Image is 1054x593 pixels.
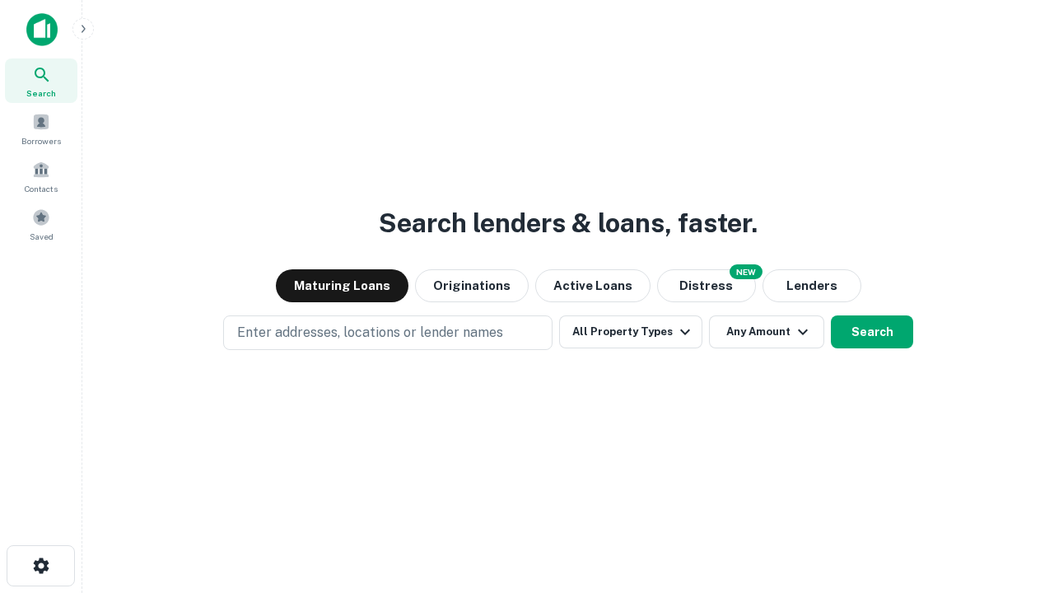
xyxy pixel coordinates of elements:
[559,315,702,348] button: All Property Types
[972,461,1054,540] iframe: Chat Widget
[276,269,408,302] button: Maturing Loans
[709,315,824,348] button: Any Amount
[5,202,77,246] a: Saved
[21,134,61,147] span: Borrowers
[5,154,77,198] a: Contacts
[223,315,553,350] button: Enter addresses, locations or lender names
[379,203,758,243] h3: Search lenders & loans, faster.
[25,182,58,195] span: Contacts
[5,58,77,103] a: Search
[26,13,58,46] img: capitalize-icon.png
[26,86,56,100] span: Search
[831,315,913,348] button: Search
[5,106,77,151] a: Borrowers
[237,323,503,343] p: Enter addresses, locations or lender names
[657,269,756,302] button: Search distressed loans with lien and other non-mortgage details.
[763,269,861,302] button: Lenders
[415,269,529,302] button: Originations
[730,264,763,279] div: NEW
[30,230,54,243] span: Saved
[535,269,651,302] button: Active Loans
